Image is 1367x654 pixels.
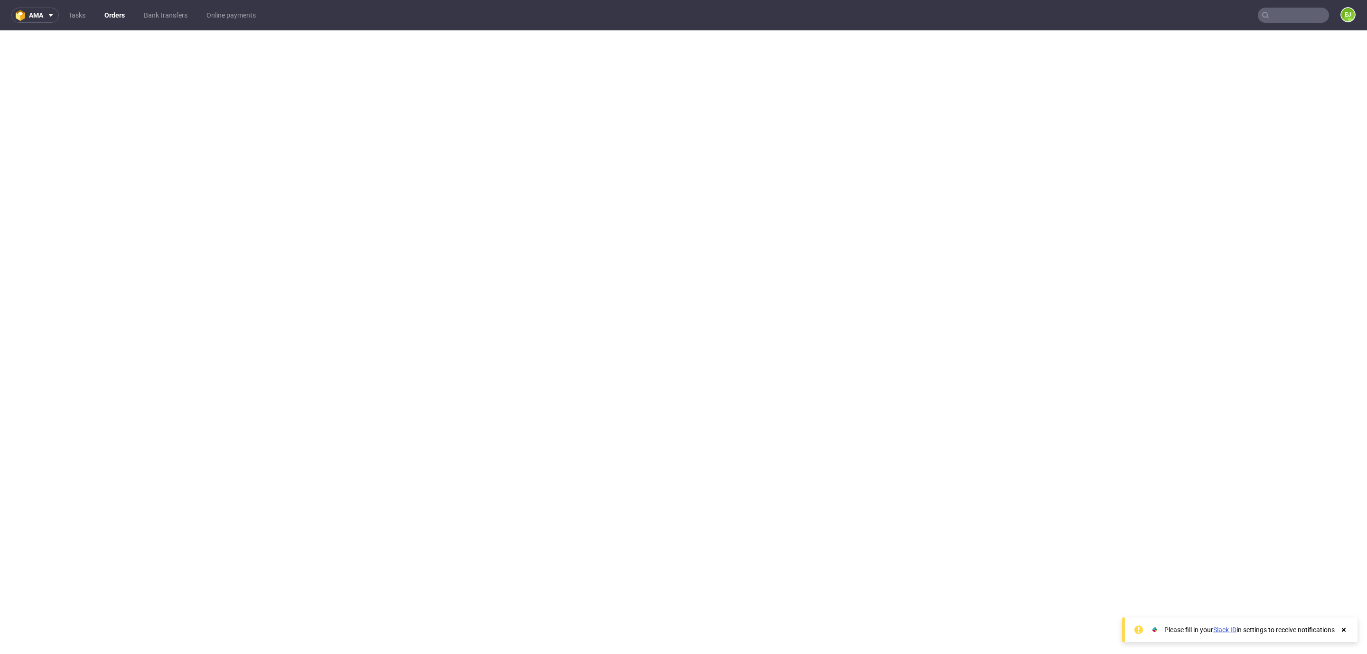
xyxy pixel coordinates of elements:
a: Online payments [201,8,262,23]
a: Orders [99,8,131,23]
img: logo [16,10,29,21]
span: ama [29,12,43,19]
a: Bank transfers [138,8,193,23]
a: Tasks [63,8,91,23]
button: ama [11,8,59,23]
img: Slack [1150,625,1160,635]
div: Please fill in your in settings to receive notifications [1164,625,1335,635]
a: Slack ID [1213,626,1236,634]
figcaption: EJ [1341,8,1355,21]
